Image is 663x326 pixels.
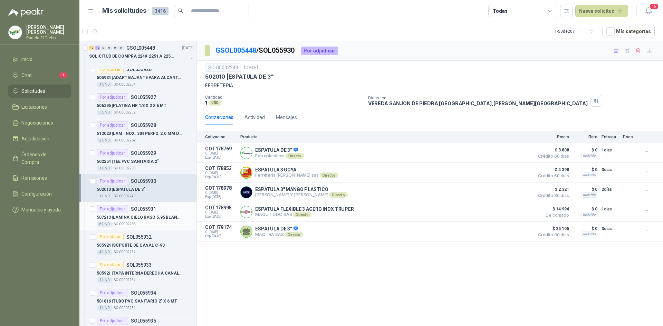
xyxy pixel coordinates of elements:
span: C: [DATE] [205,171,236,175]
p: [DATE] [182,45,194,51]
span: Licitaciones [21,103,47,111]
p: MAQUITODO SAS [255,212,354,217]
p: [PERSON_NAME] Y [PERSON_NAME] [255,192,348,198]
p: SOL055926 [126,67,152,72]
div: 1 - 50 de 207 [555,26,597,37]
span: Configuración [21,190,52,198]
a: Configuración [8,187,71,200]
div: Mensajes [276,113,297,121]
p: 507213 | LAMINA CIELO RASO 5.95 BLANCO [97,214,183,221]
a: Por cotizarSOL055932505924 |SOPORTE DE CANAL C-904 UNDSC-00002254 [79,230,196,258]
p: FERRETERIA [205,82,655,89]
p: / SOL055930 [215,45,295,56]
p: 512020 | LAM. INOX. 304 PERFO. 2.0 MM DIAM. PERF. CAL.16(1,5mm), LONG. 2 MTS; 1 MT DE ANCHO [97,130,183,137]
div: 1 UND [97,194,113,199]
a: GSOL005448 [215,46,256,55]
p: Panela El Trébol [26,36,71,40]
span: C: [DATE] [205,191,236,195]
a: Chat1 [8,69,71,82]
div: UND [209,100,221,106]
div: Incluido [581,192,597,198]
div: 1 UND [97,166,113,171]
span: Exp: [DATE] [205,234,236,238]
a: Por adjudicarSOL055934501816 |TUBO PVC SANITARIO 2" X 6 MT1 UNDSC-00002254 [79,286,196,314]
p: Producto [240,135,530,139]
div: Actividad [244,113,265,121]
span: Exp: [DATE] [205,156,236,160]
p: SC-00002252 [114,110,136,115]
p: $ 0 [573,185,597,194]
p: ESPATULA 3" MANGO PLASTICO [255,187,348,192]
p: ESPATULA DE 3" [255,226,303,232]
p: 1 días [602,205,619,213]
p: Cotización [205,135,236,139]
p: 2 días [602,185,619,194]
p: ESPATULA FLEXIBLE 3 ACERO INOX TRUPER [255,206,354,212]
p: 502010 | ESPATULA DE 3" [205,73,274,80]
p: SOLICITUD DE COMPRA 2249-2251 A 2256-2258 Y 2262 [89,53,175,60]
span: $ 4.398 [535,166,569,174]
a: Remisiones [8,171,71,185]
p: SOL055927 [131,95,156,100]
p: SOL055934 [131,290,156,295]
p: 3 días [602,166,619,174]
p: 3 días [602,225,619,233]
p: Docs [623,135,637,139]
p: SC-00002258 [114,221,136,227]
span: Adjudicación [21,135,49,142]
span: Exp: [DATE] [205,195,236,199]
p: SC-00002254 [114,82,136,87]
a: Negociaciones [8,116,71,129]
span: C: [DATE] [205,230,236,234]
p: COT179174 [205,225,236,230]
p: 505924 | SOPORTE DE CANAL C-90 [97,242,165,249]
p: SOL055933 [126,263,152,267]
span: Chat [21,71,32,79]
a: Órdenes de Compra [8,148,71,169]
p: MAQTRA SAS [255,232,303,237]
button: Nueva solicitud [575,5,628,17]
a: Por cotizarSOL055933505921 |TAPA INTERNA DERECHA CANAL C-901 UNDSC-00002254 [79,258,196,286]
div: Directo [285,232,303,237]
div: Por adjudicar [97,177,128,185]
span: $ 35.105 [535,225,569,233]
p: COT178853 [205,166,236,171]
p: ESPATULA 3 GOYA [255,167,338,172]
p: 505934 | ADAPT BAJANTE PARA ALCANTARILLADO [97,75,183,81]
p: Entrega [602,135,619,139]
div: 1 UND [97,277,113,283]
a: Por adjudicarSOL055930502010 |ESPATULA DE 3"1 UNDSC-00002249 [79,174,196,202]
p: 501816 | TUBO PVC SANITARIO 2" X 6 MT [97,298,177,305]
p: [DATE] [244,65,258,71]
span: C: [DATE] [205,210,236,215]
p: SC-00002254 [114,277,136,283]
div: Cotizaciones [205,113,233,121]
div: Incluido [581,153,597,158]
div: Directo [286,153,304,159]
div: Por adjudicar [97,317,128,325]
div: Por cotizar [97,261,124,269]
span: Exp: [DATE] [205,175,236,179]
p: SOL055930 [131,179,156,184]
span: Crédito 30 días [535,233,569,237]
div: 1 UND [97,305,113,311]
span: Inicio [21,56,32,63]
img: Company Logo [241,206,252,218]
p: GSOL005448 [126,46,155,50]
p: COT178978 [205,185,236,191]
p: 502254 | TEE PVC SANITARIA 2" [97,158,159,165]
p: VEREDA SANJON DE PIEDRA [GEOGRAPHIC_DATA] , [PERSON_NAME][GEOGRAPHIC_DATA] [368,100,588,106]
span: Negociaciones [21,119,53,127]
span: $ 2.321 [535,185,569,194]
div: Incluido [581,212,597,217]
p: Ferreplasticos [255,153,304,159]
p: 502010 | ESPATULA DE 3" [97,186,145,193]
div: Por cotizar [97,233,124,241]
span: 1 [59,72,67,78]
p: 505921 | TAPA INTERNA DERECHA CANAL C-90 [97,270,183,277]
p: 1 [205,100,207,106]
span: Exp: [DATE] [205,215,236,219]
p: Cantidad [205,95,363,100]
p: SC-00002254 [114,249,136,255]
a: Por adjudicarSOL055928512020 |LAM. INOX. 304 PERFO. 2.0 MM DIAM. PERF. CAL.16(1,5mm), LONG. 2 MTS... [79,118,196,146]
